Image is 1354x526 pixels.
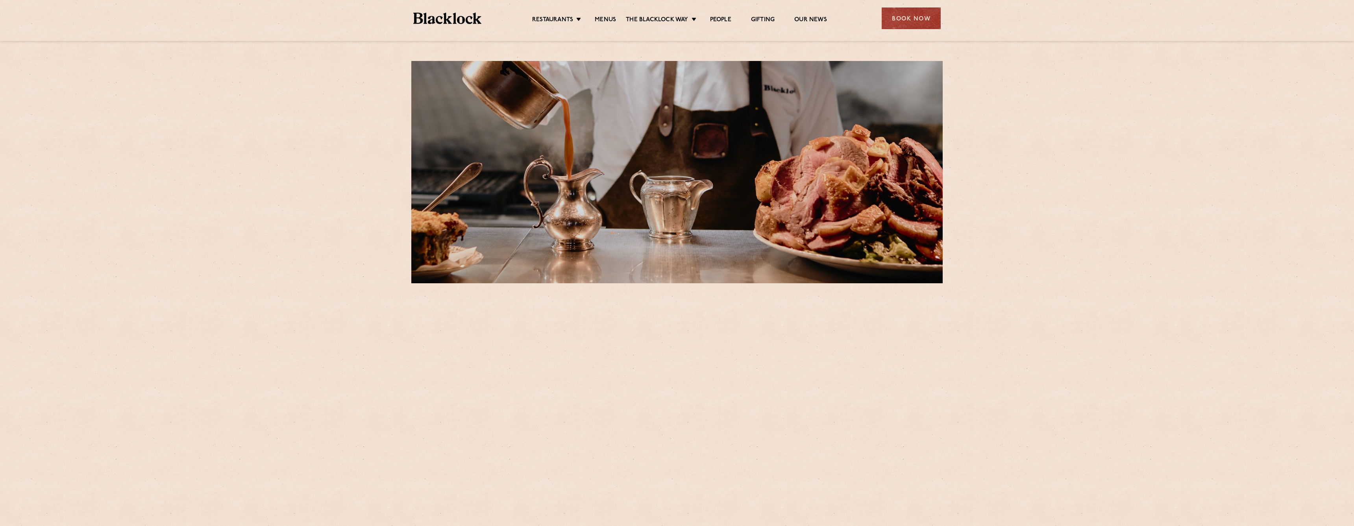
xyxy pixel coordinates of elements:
a: Restaurants [532,16,573,25]
div: Book Now [882,7,941,29]
a: People [710,16,731,25]
a: The Blacklock Way [626,16,688,25]
a: Our News [794,16,827,25]
img: BL_Textured_Logo-footer-cropped.svg [413,13,481,24]
a: Menus [595,16,616,25]
a: Gifting [751,16,775,25]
